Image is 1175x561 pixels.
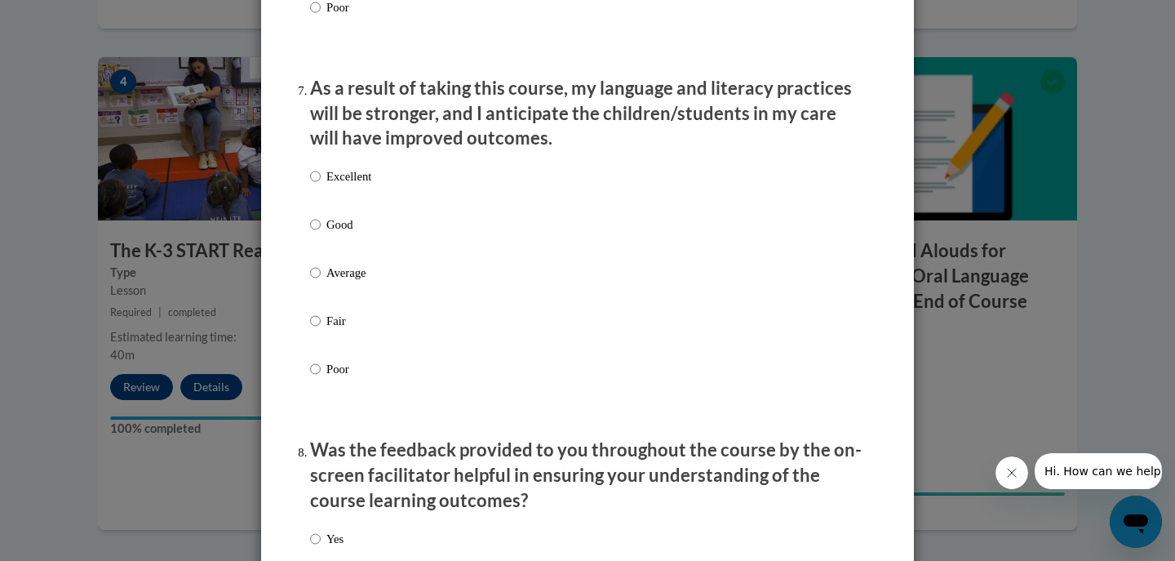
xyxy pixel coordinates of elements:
[326,360,371,378] p: Poor
[310,76,865,151] p: As a result of taking this course, my language and literacy practices will be stronger, and I ant...
[326,167,371,185] p: Excellent
[310,360,321,378] input: Poor
[310,312,321,330] input: Fair
[310,438,865,513] p: Was the feedback provided to you throughout the course by the on-screen facilitator helpful in en...
[10,11,132,24] span: Hi. How can we help?
[326,264,371,282] p: Average
[326,216,371,234] p: Good
[310,530,321,548] input: Yes
[310,167,321,185] input: Excellent
[995,456,1028,489] iframe: Close message
[326,530,344,548] p: Yes
[310,216,321,234] input: Good
[310,264,321,282] input: Average
[326,312,371,330] p: Fair
[1035,453,1162,489] iframe: Message from company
